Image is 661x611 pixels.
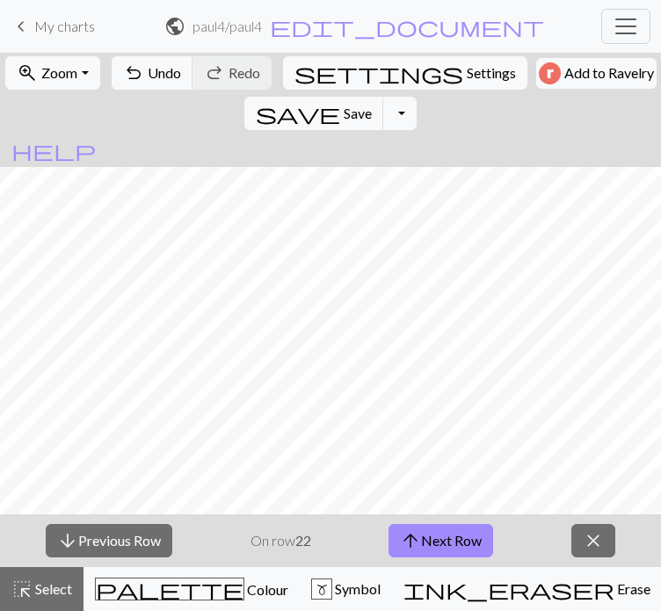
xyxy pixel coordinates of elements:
span: Symbol [332,580,381,597]
button: Undo [112,56,193,90]
button: Add to Ravelry [536,58,657,89]
button: SettingsSettings [283,56,527,90]
span: Erase [614,580,650,597]
span: undo [123,61,144,85]
a: My charts [11,11,95,41]
span: public [164,14,185,39]
button: Colour [84,567,300,611]
button: Previous Row [46,524,172,557]
span: Save [344,105,372,121]
span: highlight_alt [11,577,33,601]
h2: paul4 / paul4 [192,18,262,34]
span: zoom_in [17,61,38,85]
button: Toggle navigation [601,9,650,44]
span: Colour [244,581,288,598]
div: m [312,579,331,600]
button: Zoom [5,56,99,90]
span: save [256,101,340,126]
span: help [11,138,96,163]
span: edit_document [270,14,544,39]
img: Ravelry [539,62,561,84]
span: arrow_downward [57,528,78,553]
button: Next Row [389,524,493,557]
span: Add to Ravelry [564,62,654,84]
button: Save [244,97,384,130]
span: arrow_upward [400,528,421,553]
span: Select [33,580,72,597]
span: Settings [467,62,516,84]
p: On row [251,530,311,551]
strong: 22 [295,532,311,549]
i: Settings [294,62,463,84]
span: settings [294,61,463,85]
button: m Symbol [300,567,392,611]
span: keyboard_arrow_left [11,14,32,39]
span: Zoom [41,64,77,81]
span: palette [96,577,243,601]
span: My charts [34,18,95,34]
span: ink_eraser [403,577,614,601]
span: close [583,528,604,553]
span: Undo [148,64,181,81]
